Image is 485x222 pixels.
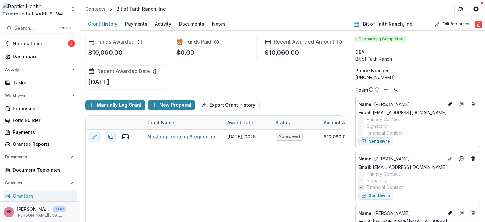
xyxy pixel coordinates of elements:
[13,53,72,60] div: Dashboard
[13,79,72,86] div: Tasks
[358,164,447,170] a: Email: [EMAIL_ADDRESS][DOMAIN_NAME]
[272,119,294,126] div: Status
[224,116,272,129] div: Award Date
[363,21,413,27] h2: Bit of Faith Ranch, Inc.
[358,109,447,116] a: Email: [EMAIL_ADDRESS][DOMAIN_NAME]
[358,110,371,115] span: Email:
[446,209,454,217] button: Edit
[176,19,207,29] div: Documents
[324,133,348,140] div: $10,060.00
[85,5,106,12] div: Contacts
[3,115,77,126] a: Form Builder
[209,19,228,29] div: Notes
[185,39,211,45] h2: Funds Paid
[68,208,76,216] button: More
[355,67,389,74] span: Phone Number
[17,206,50,212] p: [PERSON_NAME]
[57,25,73,32] div: Ctrl + K
[355,36,406,42] span: Onboarding Completed
[367,184,403,191] span: Financial Contact
[355,55,480,62] div: Bit of Faith Ranch
[224,119,257,126] div: Award Date
[14,26,55,31] span: Search...
[358,101,444,108] p: [PERSON_NAME]
[3,127,77,137] a: Payments
[152,19,174,29] div: Activity
[3,191,77,201] a: Grantees
[152,18,174,30] a: Activity
[358,210,444,217] a: Name: [PERSON_NAME]
[143,116,224,129] div: Grant Name
[392,86,400,94] button: Search
[358,155,444,162] p: [PERSON_NAME]
[320,119,365,126] div: Amount Awarded
[355,86,368,93] p: Team
[97,39,135,45] h2: Funds Awarded
[3,64,77,75] button: Open Activity
[367,177,387,184] span: Signatory
[358,137,393,145] button: Send Invite
[272,116,320,129] div: Status
[17,212,66,218] p: [PERSON_NAME][EMAIL_ADDRESS][PERSON_NAME][DOMAIN_NAME]
[355,49,364,55] span: DBA
[367,129,403,136] span: Financial Contact
[278,134,300,139] span: Approved
[358,156,373,161] span: Name :
[13,167,72,173] div: Document Templates
[227,133,256,140] div: [DATE], 0025
[5,155,68,159] span: Documents
[89,132,100,142] button: edit
[122,133,129,141] button: view-payments
[83,4,108,13] a: Contacts
[5,181,68,185] span: Contacts
[5,67,68,72] span: Activity
[358,210,444,217] p: [PERSON_NAME]
[3,139,77,149] a: Grantee Reports
[13,129,72,136] div: Payments
[3,178,77,188] button: Open Contacts
[3,77,77,88] a: Tasks
[3,23,77,33] button: Search...
[83,4,169,13] nav: breadcrumb
[470,3,482,15] button: Get Help
[358,102,373,107] span: Name :
[274,39,334,45] h2: Recent Awarded Amount
[143,119,178,126] div: Grant Name
[469,100,477,108] button: Deletes
[358,101,444,108] a: Name: [PERSON_NAME]
[209,18,228,30] a: Notes
[456,208,467,218] a: Go to contact
[456,99,467,109] a: Go to contact
[123,18,150,30] a: Payments
[454,3,467,15] button: Partners
[475,21,482,28] button: Delete
[367,116,400,123] span: Primary Contact
[68,40,75,47] span: 2
[358,155,444,162] a: Name: [PERSON_NAME]
[446,155,454,162] button: Edit
[85,100,145,110] button: Manually Log Grant
[3,51,77,62] a: Dashboard
[265,48,299,57] p: $10,060.00
[148,100,195,110] button: New Proposal
[320,116,368,129] div: Amount Awarded
[69,3,78,15] button: Open entity switcher
[97,68,150,74] h2: Recent Awarded Date
[147,133,220,140] a: Mustang Learning Program and Recreational Programs
[7,210,12,214] div: Ellen Schilling
[382,86,390,94] button: Add
[3,90,77,101] button: Open Workflows
[367,170,400,177] span: Primary Contact
[432,21,472,28] button: Edit Attributes
[88,48,123,57] p: $10,060.00
[456,153,467,164] a: Go to contact
[198,100,260,110] button: Export Grant History
[3,38,77,49] button: Notifications2
[469,155,477,162] button: Deletes
[13,141,72,147] div: Grantee Reports
[85,19,120,29] div: Grant History
[367,123,387,129] span: Signatory
[5,93,68,98] span: Workflows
